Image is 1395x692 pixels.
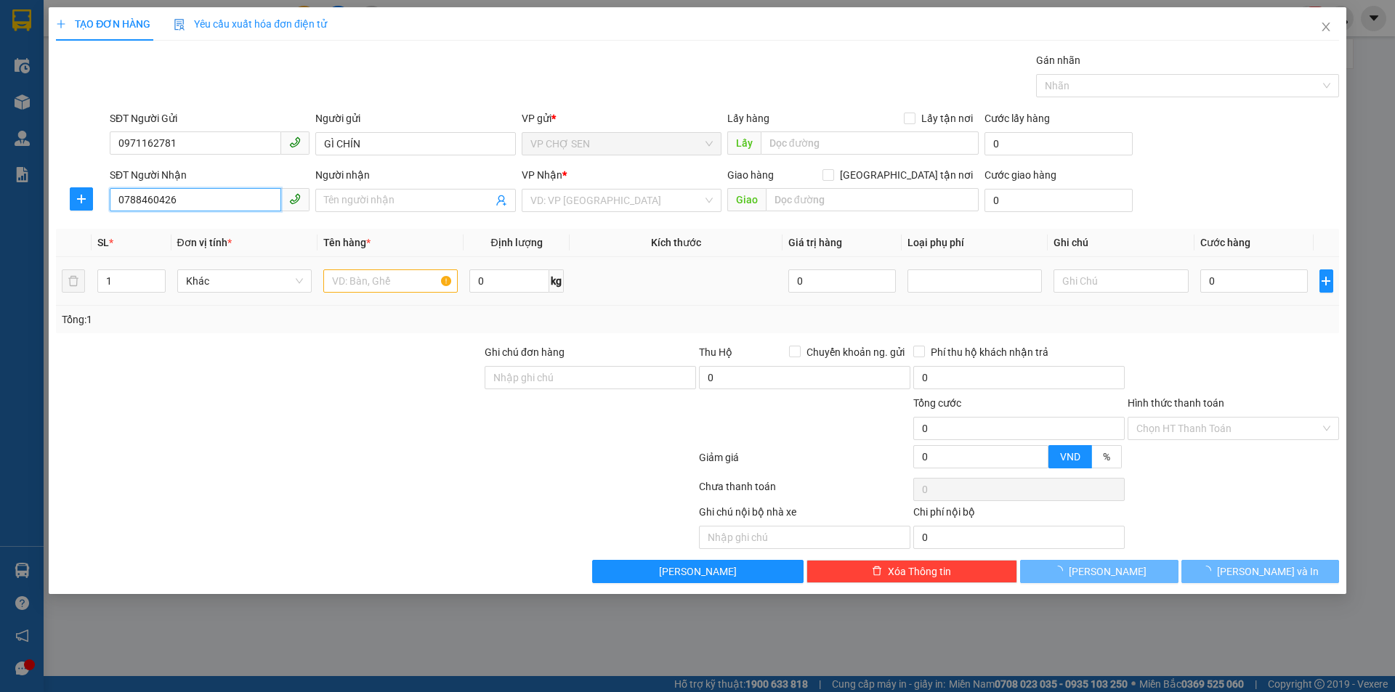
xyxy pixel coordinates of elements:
span: VP CHỢ SEN [530,133,713,155]
label: Ghi chú đơn hàng [485,346,565,358]
span: loading [1053,566,1069,576]
span: kg [549,269,564,293]
span: Phí thu hộ khách nhận trả [925,344,1054,360]
button: deleteXóa Thông tin [806,560,1018,583]
span: plus [56,19,66,29]
span: Kích thước [651,237,701,248]
span: SL [97,237,109,248]
label: Cước giao hàng [984,169,1056,181]
div: Chưa thanh toán [697,479,912,504]
div: Người gửi [315,110,515,126]
span: Đơn vị tính [177,237,232,248]
span: Định lượng [490,237,542,248]
span: Khác [186,270,303,292]
span: Cước hàng [1200,237,1250,248]
input: Dọc đường [761,131,979,155]
label: Gán nhãn [1036,54,1080,66]
span: phone [289,193,301,205]
span: phone [289,137,301,148]
span: delete [872,566,882,577]
span: Lấy tận nơi [915,110,979,126]
button: Close [1306,7,1346,48]
button: [PERSON_NAME] [592,560,804,583]
span: [PERSON_NAME] [1069,563,1147,579]
div: Giảm giá [697,449,912,475]
span: TẠO ĐƠN HÀNG [56,18,150,30]
span: plus [1320,275,1333,287]
th: Ghi chú [1048,229,1194,257]
span: % [1103,451,1110,463]
button: delete [62,269,85,293]
button: plus [70,187,93,211]
input: Cước lấy hàng [984,132,1133,155]
img: icon [174,19,185,30]
span: VND [1060,451,1080,463]
span: user-add [496,195,507,206]
input: Nhập ghi chú [699,526,910,549]
div: Ghi chú nội bộ nhà xe [699,504,910,526]
button: [PERSON_NAME] [1020,560,1178,583]
span: VP Nhận [522,169,562,181]
div: VP gửi [522,110,721,126]
label: Cước lấy hàng [984,113,1050,124]
input: Cước giao hàng [984,189,1133,212]
input: Ghi chú đơn hàng [485,366,696,389]
span: Chuyển khoản ng. gửi [801,344,910,360]
span: Giao [727,188,766,211]
button: [PERSON_NAME] và In [1181,560,1339,583]
span: Xóa Thông tin [888,563,951,579]
input: VD: Bàn, Ghế [323,269,458,293]
span: Yêu cầu xuất hóa đơn điện tử [174,18,327,30]
span: Thu Hộ [699,346,732,358]
span: [GEOGRAPHIC_DATA] tận nơi [834,167,979,183]
span: Giá trị hàng [788,237,842,248]
span: Lấy [727,131,761,155]
button: plus [1319,269,1333,293]
th: Loại phụ phí [902,229,1048,257]
span: close [1320,21,1332,33]
div: SĐT Người Gửi [110,110,310,126]
span: loading [1201,566,1217,576]
span: plus [70,193,92,205]
span: Tên hàng [323,237,371,248]
div: SĐT Người Nhận [110,167,310,183]
input: 0 [788,269,897,293]
span: Tổng cước [913,397,961,409]
input: Ghi Chú [1054,269,1188,293]
span: Giao hàng [727,169,774,181]
span: [PERSON_NAME] [659,563,737,579]
div: Chi phí nội bộ [913,504,1125,526]
div: Người nhận [315,167,515,183]
input: Dọc đường [766,188,979,211]
span: Lấy hàng [727,113,769,124]
span: [PERSON_NAME] và In [1217,563,1319,579]
div: Tổng: 1 [62,312,538,327]
label: Hình thức thanh toán [1128,397,1224,409]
